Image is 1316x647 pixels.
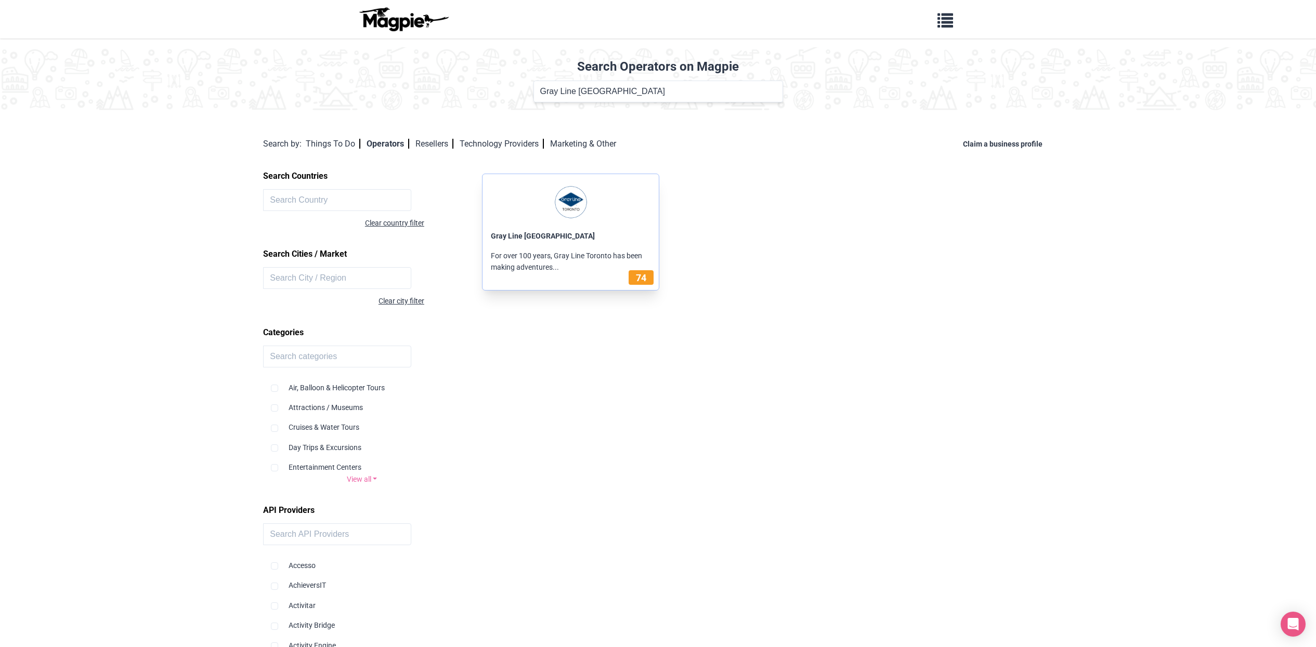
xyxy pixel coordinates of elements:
[271,433,453,453] div: Day Trips & Excursions
[271,393,453,413] div: Attractions / Museums
[263,501,461,519] h2: API Providers
[533,81,783,102] input: Search
[271,413,453,433] div: Cruises & Water Tours
[636,272,646,283] span: 74
[550,139,616,149] a: Marketing & Other
[357,7,450,32] img: logo-ab69f6fb50320c5b225c76a69d11143b.png
[263,245,461,263] h2: Search Cities / Market
[415,139,453,149] a: Resellers
[306,139,360,149] a: Things To Do
[460,139,544,149] a: Technology Providers
[6,59,1310,74] h2: Search Operators on Magpie
[263,473,461,485] a: View all
[271,591,453,611] div: Activitar
[263,189,411,211] input: Search Country
[491,232,595,240] a: Gray Line [GEOGRAPHIC_DATA]
[271,374,453,393] div: Air, Balloon & Helicopter Tours
[263,217,424,229] div: Clear country filter
[963,140,1047,148] a: Claim a business profile
[263,267,411,289] input: Search City / Region
[263,324,461,341] h2: Categories
[1281,612,1306,637] div: Open Intercom Messenger
[367,139,409,149] a: Operators
[271,551,453,571] div: Accesso
[263,295,424,307] div: Clear city filter
[271,611,453,631] div: Activity Bridge
[263,346,411,367] input: Search categories
[263,523,411,545] input: Search API Providers
[271,453,453,473] div: Entertainment Centers
[263,167,461,185] h2: Search Countries
[263,137,302,151] div: Search by:
[271,571,453,591] div: AchieversIT
[491,182,651,222] img: Gray Line Toronto logo
[483,242,659,282] p: For over 100 years, Gray Line Toronto has been making adventures...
